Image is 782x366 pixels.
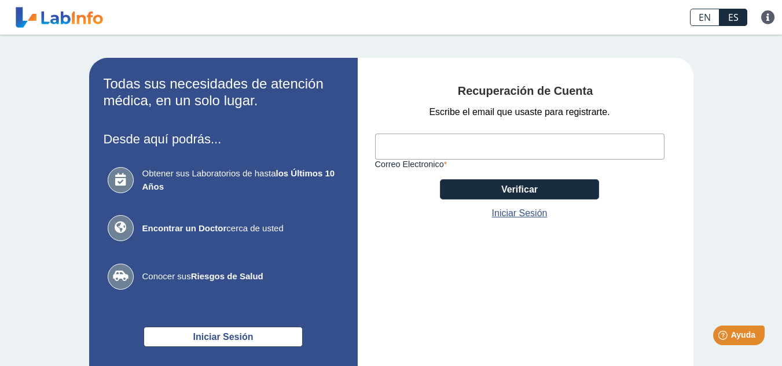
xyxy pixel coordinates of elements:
[191,271,263,281] b: Riesgos de Salud
[690,9,719,26] a: EN
[375,160,664,169] label: Correo Electronico
[142,222,339,235] span: cerca de usted
[104,76,343,109] h2: Todas sus necesidades de atención médica, en un solo lugar.
[142,168,335,191] b: los Últimos 10 Años
[719,9,747,26] a: ES
[440,179,599,199] button: Verificar
[142,270,339,283] span: Conocer sus
[429,105,610,119] span: Escribe el email que usaste para registrarte.
[679,321,769,353] iframe: Help widget launcher
[492,206,548,220] a: Iniciar Sesión
[375,84,676,98] h4: Recuperación de Cuenta
[104,132,343,146] h3: Desde aquí podrás...
[142,223,227,233] b: Encontrar un Doctor
[142,167,339,193] span: Obtener sus Laboratorios de hasta
[144,327,303,347] button: Iniciar Sesión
